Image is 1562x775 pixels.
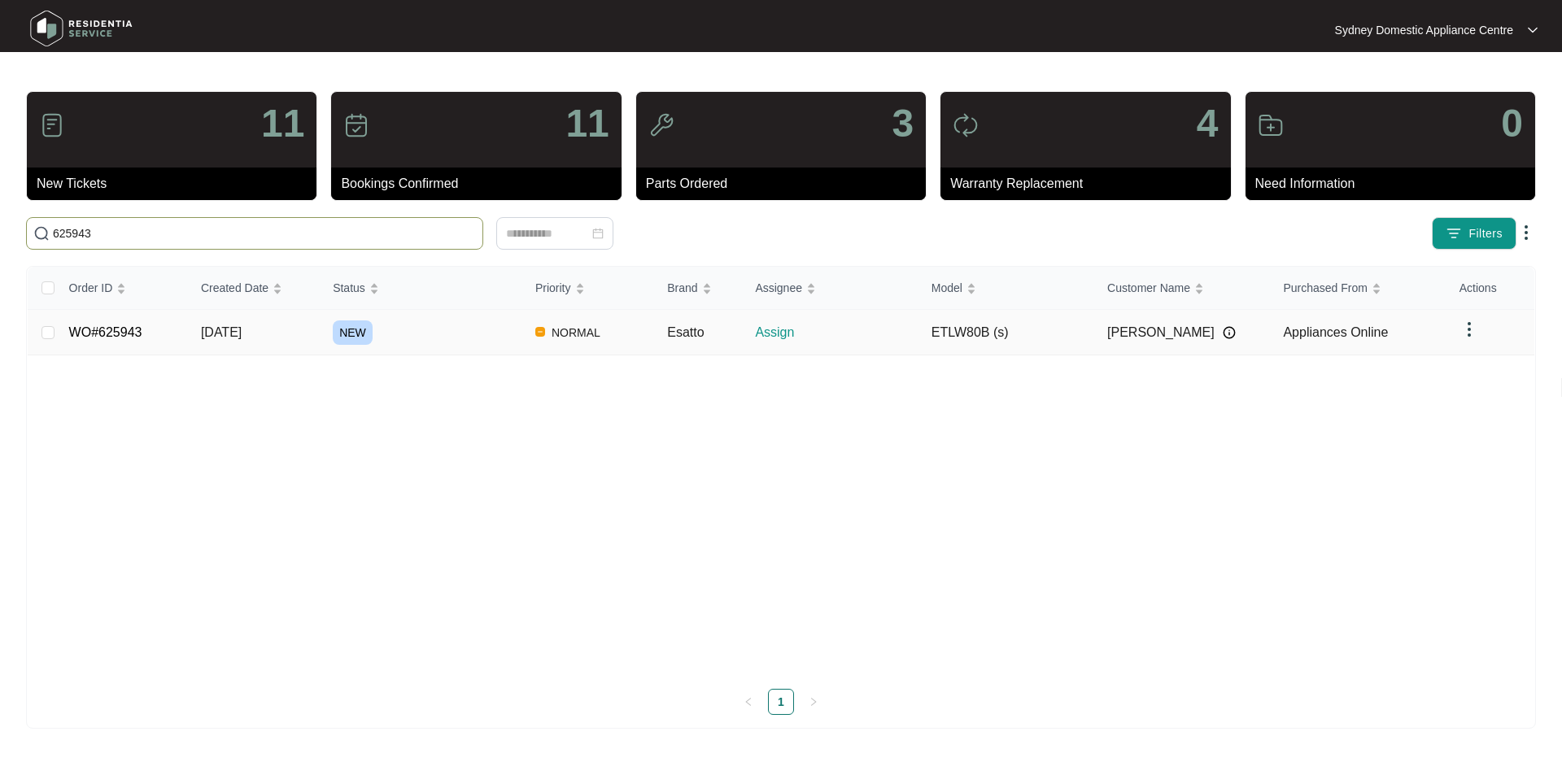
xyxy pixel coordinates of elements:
[667,325,704,339] span: Esatto
[918,310,1094,355] td: ETLW80B (s)
[333,279,365,297] span: Status
[769,690,793,714] a: 1
[953,112,979,138] img: icon
[545,323,607,342] span: NORMAL
[56,267,188,310] th: Order ID
[53,224,476,242] input: Search by Order Id, Assignee Name, Customer Name, Brand and Model
[1335,22,1513,38] p: Sydney Domestic Appliance Centre
[809,697,818,707] span: right
[648,112,674,138] img: icon
[1255,174,1535,194] p: Need Information
[201,279,268,297] span: Created Date
[1528,26,1538,34] img: dropdown arrow
[341,174,621,194] p: Bookings Confirmed
[535,279,571,297] span: Priority
[1432,217,1516,250] button: filter iconFilters
[1094,267,1270,310] th: Customer Name
[565,104,609,143] p: 11
[535,327,545,337] img: Vercel Logo
[755,279,802,297] span: Assignee
[1270,267,1446,310] th: Purchased From
[261,104,304,143] p: 11
[1283,325,1388,339] span: Appliances Online
[1446,225,1462,242] img: filter icon
[69,325,142,339] a: WO#625943
[735,689,761,715] li: Previous Page
[522,267,654,310] th: Priority
[801,689,827,715] li: Next Page
[24,4,138,53] img: residentia service logo
[39,112,65,138] img: icon
[932,279,962,297] span: Model
[1107,323,1215,342] span: [PERSON_NAME]
[735,689,761,715] button: left
[892,104,914,143] p: 3
[37,174,316,194] p: New Tickets
[188,267,320,310] th: Created Date
[33,225,50,242] img: search-icon
[343,112,369,138] img: icon
[320,267,522,310] th: Status
[1197,104,1219,143] p: 4
[950,174,1230,194] p: Warranty Replacement
[201,325,242,339] span: [DATE]
[646,174,926,194] p: Parts Ordered
[69,279,113,297] span: Order ID
[1468,225,1503,242] span: Filters
[1258,112,1284,138] img: icon
[1516,223,1536,242] img: dropdown arrow
[333,320,373,345] span: NEW
[654,267,742,310] th: Brand
[1446,267,1534,310] th: Actions
[1107,279,1190,297] span: Customer Name
[667,279,697,297] span: Brand
[801,689,827,715] button: right
[768,689,794,715] li: 1
[1501,104,1523,143] p: 0
[1283,279,1367,297] span: Purchased From
[742,267,918,310] th: Assignee
[1459,320,1479,339] img: dropdown arrow
[755,323,918,342] p: Assign
[744,697,753,707] span: left
[918,267,1094,310] th: Model
[1223,326,1236,339] img: Info icon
